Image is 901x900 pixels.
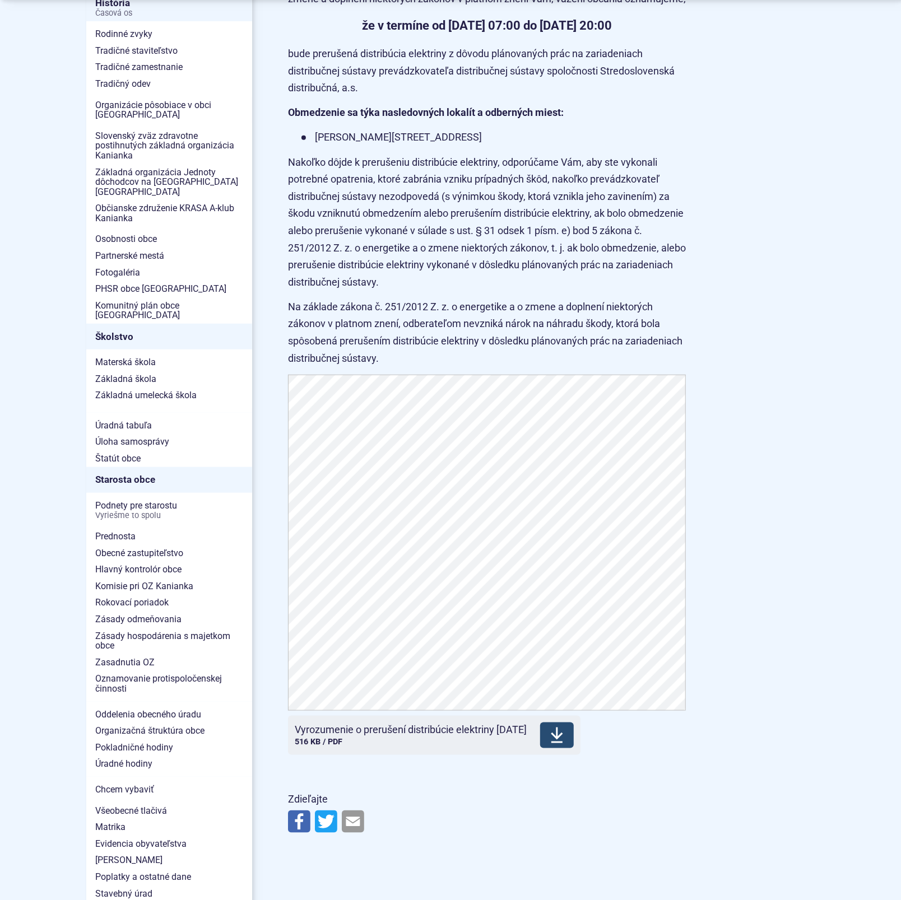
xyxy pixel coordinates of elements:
[301,129,686,146] li: [PERSON_NAME][STREET_ADDRESS]
[95,670,243,697] span: Oznamovanie protispoločenskej činnosti
[86,781,252,798] a: Chcem vybaviť
[288,791,686,808] p: Zdieľajte
[362,18,612,32] strong: že v termíne od [DATE] 07:00 do [DATE] 20:00
[315,810,337,833] img: Zdieľať na Twitteri
[95,706,243,723] span: Oddelenia obecného úradu
[86,26,252,43] a: Rodinné zvyky
[86,164,252,200] a: Základná organizácia Jednoty dôchodcov na [GEOGRAPHIC_DATA] [GEOGRAPHIC_DATA]
[86,450,252,467] a: Štatút obce
[95,511,243,520] span: Vyriešme to spolu
[86,819,252,836] a: Matrika
[295,724,527,735] span: Vyrozumenie o prerušení distribúcie elektriny [DATE]
[86,43,252,59] a: Tradičné staviteľstvo
[86,387,252,404] a: Základná umelecká škola
[288,154,686,291] p: Nakoľko dôjde k prerušeniu distribúcie elektriny, odporúčame Vám, aby ste vykonali potrebné opatr...
[95,248,243,264] span: Partnerské mestá
[95,128,243,164] span: Slovenský zväz zdravotne postihnutých základná organizácia Kanianka
[86,852,252,869] a: [PERSON_NAME]
[86,706,252,723] a: Oddelenia obecného úradu
[288,716,580,755] a: Vyrozumenie o prerušení distribúcie elektriny [DATE]516 KB / PDF
[86,594,252,611] a: Rokovací poriadok
[86,248,252,264] a: Partnerské mestá
[95,628,243,654] span: Zásady hospodárenia s majetkom obce
[95,59,243,76] span: Tradičné zamestnanie
[86,670,252,697] a: Oznamovanie protispoločenskej činnosti
[95,433,243,450] span: Úloha samosprávy
[95,387,243,404] span: Základná umelecká škola
[288,106,564,118] strong: Obmedzenie sa týka nasledovných lokalít a odberných miest:
[95,164,243,200] span: Základná organizácia Jednoty dôchodcov na [GEOGRAPHIC_DATA] [GEOGRAPHIC_DATA]
[86,59,252,76] a: Tradičné zamestnanie
[95,450,243,467] span: Štatút obce
[86,297,252,324] a: Komunitný plán obce [GEOGRAPHIC_DATA]
[288,45,686,97] p: bude prerušená distribúcia elektriny z dôvodu plánovaných prác na zariadeniach distribučnej sústa...
[95,200,243,226] span: Občianske združenie KRASA A-klub Kanianka
[95,819,243,836] span: Matrika
[95,297,243,324] span: Komunitný plán obce [GEOGRAPHIC_DATA]
[95,417,243,434] span: Úradná tabuľa
[95,611,243,628] span: Zásady odmeňovania
[342,810,364,833] img: Zdieľať e-mailom
[95,803,243,819] span: Všeobecné tlačivá
[86,528,252,545] a: Prednosta
[86,869,252,885] a: Poplatky a ostatné dane
[288,299,686,367] p: Na základe zákona č. 251/2012 Z. z. o energetike a o zmene a doplnení niektorých zákonov v platno...
[95,594,243,611] span: Rokovací poriadok
[86,578,252,595] a: Komisie pri OZ Kanianka
[86,545,252,562] a: Obecné zastupiteľstvo
[95,528,243,545] span: Prednosta
[95,371,243,388] span: Základná škola
[95,545,243,562] span: Obecné zastupiteľstvo
[86,628,252,654] a: Zásady hospodárenia s majetkom obce
[86,836,252,852] a: Evidencia obyvateľstva
[86,561,252,578] a: Hlavný kontrolór obce
[95,852,243,869] span: [PERSON_NAME]
[95,26,243,43] span: Rodinné zvyky
[86,231,252,248] a: Osobnosti obce
[95,869,243,885] span: Poplatky a ostatné dane
[86,467,252,493] a: Starosta obce
[86,128,252,164] a: Slovenský zväz zdravotne postihnutých základná organizácia Kanianka
[86,281,252,297] a: PHSR obce [GEOGRAPHIC_DATA]
[95,9,243,18] span: Časová os
[86,433,252,450] a: Úloha samosprávy
[95,97,243,123] span: Organizácie pôsobiace v obci [GEOGRAPHIC_DATA]
[95,654,243,671] span: Zasadnutia OZ
[95,281,243,297] span: PHSR obce [GEOGRAPHIC_DATA]
[95,722,243,739] span: Organizačná štruktúra obce
[288,810,310,833] img: Zdieľať na Facebooku
[86,497,252,524] a: Podnety pre starostuVyriešme to spolu
[95,561,243,578] span: Hlavný kontrolór obce
[86,97,252,123] a: Organizácie pôsobiace v obci [GEOGRAPHIC_DATA]
[95,76,243,92] span: Tradičný odev
[95,756,243,772] span: Úradné hodiny
[95,231,243,248] span: Osobnosti obce
[95,354,243,371] span: Materská škola
[86,654,252,671] a: Zasadnutia OZ
[95,781,243,798] span: Chcem vybaviť
[86,200,252,226] a: Občianske združenie KRASA A-klub Kanianka
[95,328,243,346] span: Školstvo
[86,76,252,92] a: Tradičný odev
[86,722,252,739] a: Organizačná štruktúra obce
[295,737,342,747] span: 516 KB / PDF
[95,43,243,59] span: Tradičné staviteľstvo
[86,803,252,819] a: Všeobecné tlačivá
[95,836,243,852] span: Evidencia obyvateľstva
[86,611,252,628] a: Zásady odmeňovania
[86,264,252,281] a: Fotogaléria
[95,471,243,488] span: Starosta obce
[86,324,252,349] a: Školstvo
[95,497,243,524] span: Podnety pre starostu
[86,371,252,388] a: Základná škola
[95,739,243,756] span: Pokladničné hodiny
[86,354,252,371] a: Materská škola
[86,756,252,772] a: Úradné hodiny
[95,264,243,281] span: Fotogaléria
[95,578,243,595] span: Komisie pri OZ Kanianka
[86,417,252,434] a: Úradná tabuľa
[86,739,252,756] a: Pokladničné hodiny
